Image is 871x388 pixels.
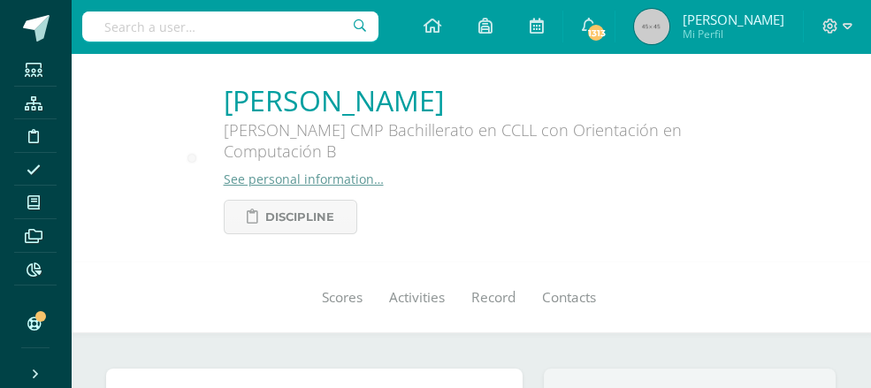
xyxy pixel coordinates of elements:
span: Discipline [265,201,334,233]
span: Record [471,288,516,307]
a: Contacts [529,262,609,333]
span: 1313 [586,23,606,42]
span: Activities [389,288,445,307]
a: [PERSON_NAME] [224,81,754,119]
a: Activities [376,262,458,333]
span: Mi Perfil [683,27,784,42]
a: Record [458,262,529,333]
div: [PERSON_NAME] CMP Bachillerato en CCLL con Orientación en Computación B [224,119,754,171]
a: Discipline [224,200,357,234]
span: Scores [322,288,363,307]
span: [PERSON_NAME] [683,11,784,28]
a: See personal information… [224,171,384,187]
span: Contacts [542,288,596,307]
a: Scores [309,262,376,333]
img: 45x45 [634,9,669,44]
input: Search a user… [82,11,378,42]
